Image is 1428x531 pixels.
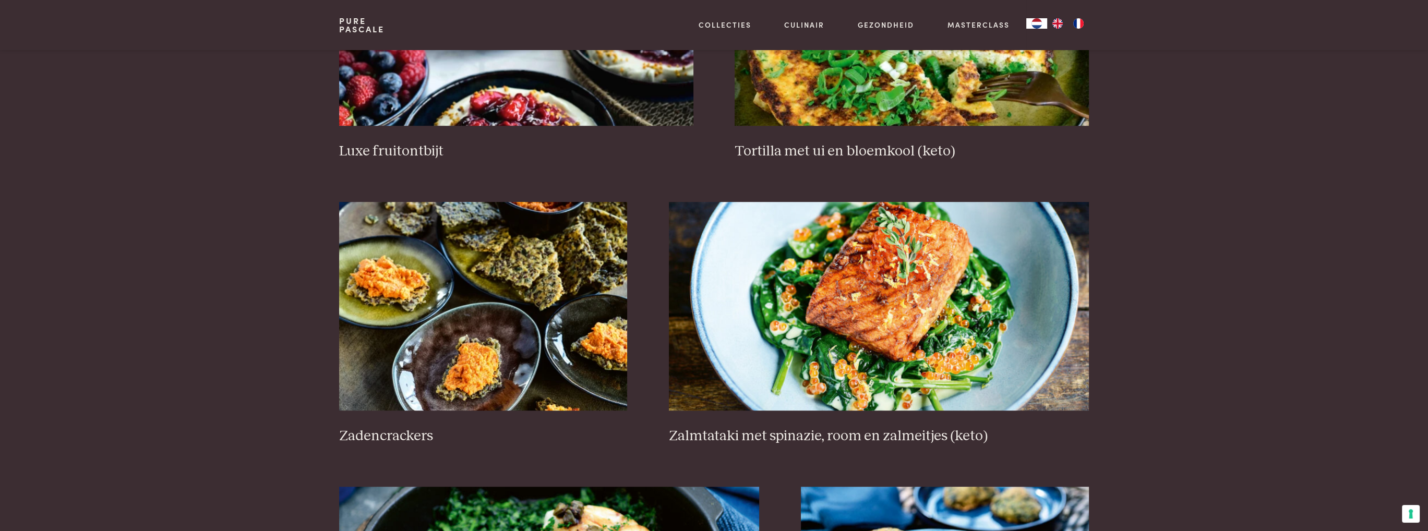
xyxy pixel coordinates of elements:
a: FR [1068,18,1089,29]
a: Collecties [699,19,751,30]
button: Uw voorkeuren voor toestemming voor trackingtechnologieën [1402,505,1420,523]
a: Zadencrackers Zadencrackers [339,202,627,445]
h3: Zalmtataki met spinazie, room en zalmeitjes (keto) [669,427,1089,445]
a: EN [1047,18,1068,29]
a: Zalmtataki met spinazie, room en zalmeitjes (keto) Zalmtataki met spinazie, room en zalmeitjes (k... [669,202,1089,445]
h3: Zadencrackers [339,427,627,445]
img: Zadencrackers [339,202,627,411]
h3: Luxe fruitontbijt [339,142,693,161]
a: Culinair [784,19,824,30]
ul: Language list [1047,18,1089,29]
aside: Language selected: Nederlands [1026,18,1089,29]
div: Language [1026,18,1047,29]
a: NL [1026,18,1047,29]
h3: Tortilla met ui en bloemkool (keto) [735,142,1088,161]
a: PurePascale [339,17,385,33]
a: Masterclass [947,19,1010,30]
img: Zalmtataki met spinazie, room en zalmeitjes (keto) [669,202,1089,411]
a: Gezondheid [858,19,914,30]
